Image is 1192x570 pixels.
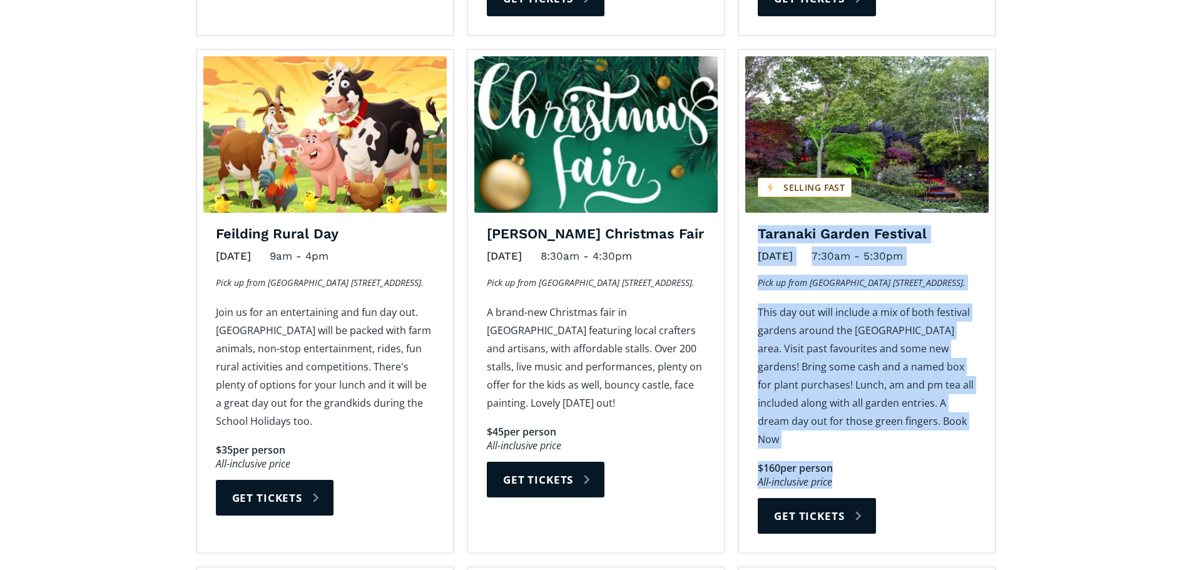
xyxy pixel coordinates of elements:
[758,225,976,243] h4: Taranaki Garden Festival
[216,303,434,430] p: Join us for an entertaining and fun day out. [GEOGRAPHIC_DATA] will be packed with farm animals, ...
[504,425,556,439] div: per person
[758,247,793,266] div: [DATE]
[216,443,233,457] div: $35
[780,461,833,476] div: per person
[758,476,976,489] div: All-inclusive price
[487,462,604,497] a: Get tickets
[487,303,705,412] p: A brand-new Christmas fair in [GEOGRAPHIC_DATA] featuring local crafters and artisans, with affor...
[758,275,976,290] p: Pick up from [GEOGRAPHIC_DATA] [STREET_ADDRESS].
[270,247,329,266] div: 9am - 4pm
[758,303,976,449] p: This day out will include a mix of both festival gardens around the [GEOGRAPHIC_DATA] area. Visit...
[541,247,632,266] div: 8:30am - 4:30pm
[758,461,780,476] div: $160
[216,480,334,516] a: Get tickets
[233,443,285,457] div: per person
[216,457,434,471] div: All-inclusive price
[216,247,251,266] div: [DATE]
[487,439,705,452] div: All-inclusive price
[812,247,903,266] div: 7:30am - 5:30pm
[487,275,705,290] p: Pick up from [GEOGRAPHIC_DATA] [STREET_ADDRESS].
[216,225,434,243] h4: Feilding Rural Day
[758,178,852,197] div: Selling fast
[216,275,434,290] p: Pick up from [GEOGRAPHIC_DATA] [STREET_ADDRESS].
[487,247,522,266] div: [DATE]
[758,498,875,534] a: Get tickets
[487,225,705,243] h4: [PERSON_NAME] Christmas Fair
[487,425,504,439] div: $45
